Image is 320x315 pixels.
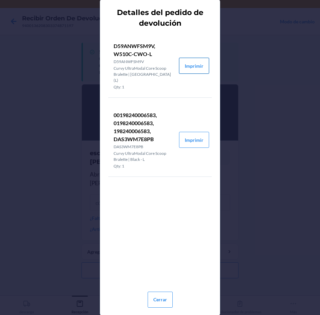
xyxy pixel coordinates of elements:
p: D59ANWFSM9V [114,59,174,65]
button: Imprimir [179,132,209,148]
p: Qty: 1 [114,84,174,90]
p: Curvy UltraModal Core Scoop Bralette | [GEOGRAPHIC_DATA] (L) [114,65,174,83]
p: DAS3WM7E8PB [114,144,174,150]
button: Cerrar [148,292,173,308]
button: Imprimir [179,58,209,74]
h2: Detalles del pedido de devolución [111,7,209,29]
p: Qty: 1 [114,163,174,169]
p: Curvy UltraModal Core Scoop Bralette | Black - L [114,150,174,163]
p: D59ANWFSM9V, W510C-CWO-L [114,42,174,58]
p: 00198240006583, 0198240006583, 198240006583, DAS3WM7E8PB [114,111,174,143]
